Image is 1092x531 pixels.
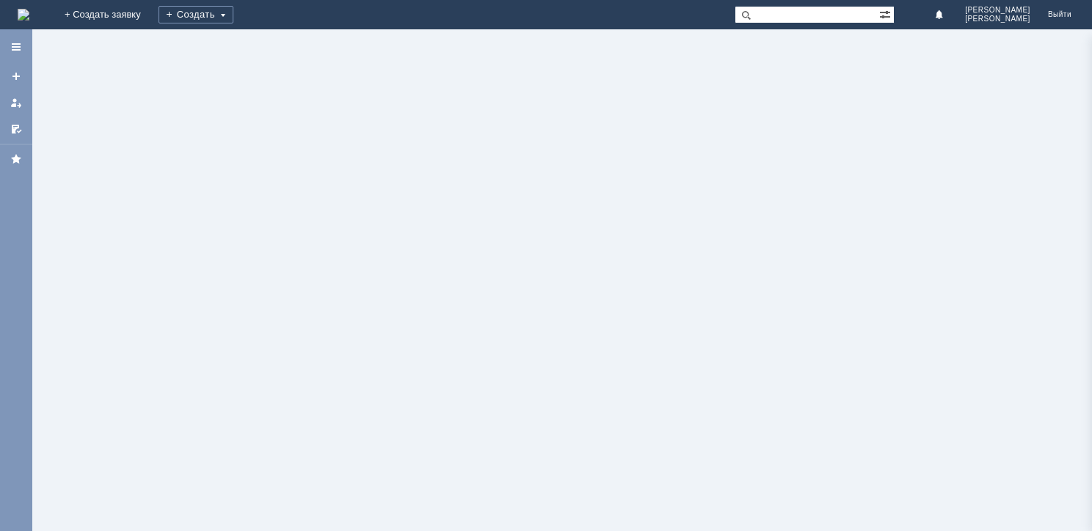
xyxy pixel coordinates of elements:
[879,7,894,21] span: Расширенный поиск
[4,117,28,141] a: Мои согласования
[4,91,28,114] a: Мои заявки
[965,6,1030,15] span: [PERSON_NAME]
[159,6,233,23] div: Создать
[4,65,28,88] a: Создать заявку
[18,9,29,21] a: Перейти на домашнюю страницу
[18,9,29,21] img: logo
[965,15,1030,23] span: [PERSON_NAME]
